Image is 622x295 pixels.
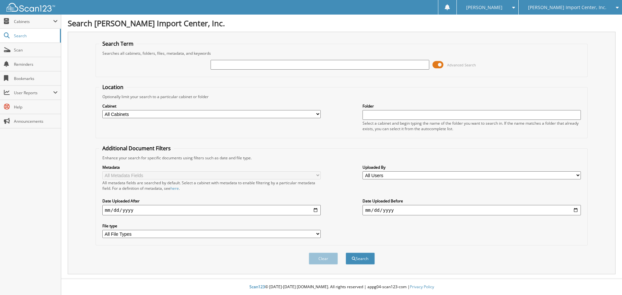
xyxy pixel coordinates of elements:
input: start [102,205,321,215]
label: Date Uploaded Before [363,198,581,204]
span: Advanced Search [447,62,476,67]
div: Searches all cabinets, folders, files, metadata, and keywords [99,51,584,56]
legend: Search Term [99,40,137,47]
span: Scan [14,47,58,53]
legend: Location [99,84,127,91]
legend: Additional Document Filters [99,145,174,152]
span: Cabinets [14,19,53,24]
label: Metadata [102,165,321,170]
div: Select a cabinet and begin typing the name of the folder you want to search in. If the name match... [363,120,581,131]
div: © [DATE]-[DATE] [DOMAIN_NAME]. All rights reserved | appg04-scan123-com | [61,279,622,295]
label: Date Uploaded After [102,198,321,204]
label: Folder [363,103,581,109]
label: File type [102,223,321,229]
span: Reminders [14,62,58,67]
label: Cabinet [102,103,321,109]
span: User Reports [14,90,53,96]
div: Optionally limit your search to a particular cabinet or folder [99,94,584,99]
div: Enhance your search for specific documents using filters such as date and file type. [99,155,584,161]
h1: Search [PERSON_NAME] Import Center, Inc. [68,18,616,28]
span: Search [14,33,57,39]
a: Privacy Policy [410,284,434,289]
button: Clear [309,253,338,265]
span: Help [14,104,58,110]
button: Search [346,253,375,265]
img: scan123-logo-white.svg [6,3,55,12]
div: All metadata fields are searched by default. Select a cabinet with metadata to enable filtering b... [102,180,321,191]
input: end [363,205,581,215]
span: Bookmarks [14,76,58,81]
a: here [170,186,179,191]
span: Scan123 [249,284,265,289]
span: [PERSON_NAME] [466,6,502,9]
span: [PERSON_NAME] Import Center, Inc. [528,6,606,9]
span: Announcements [14,119,58,124]
label: Uploaded By [363,165,581,170]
